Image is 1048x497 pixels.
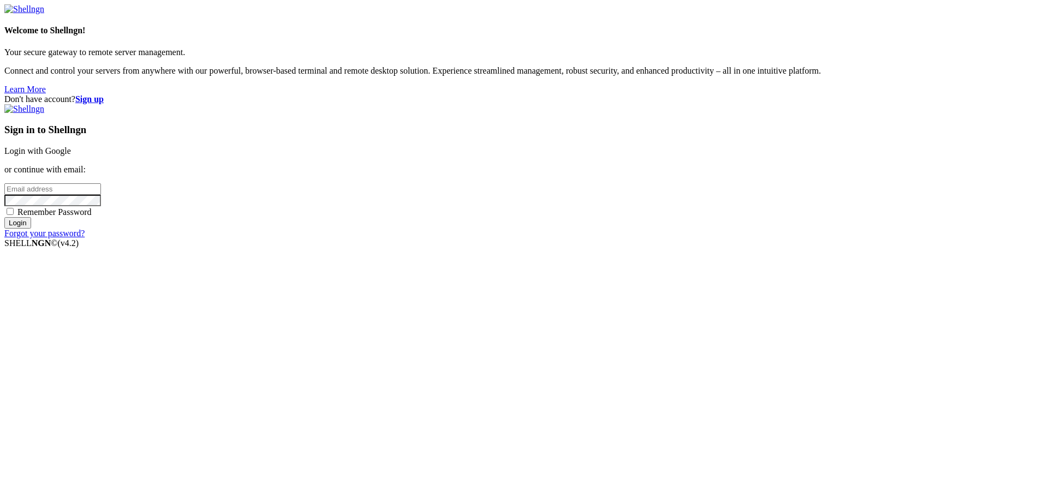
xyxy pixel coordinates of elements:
a: Learn More [4,85,46,94]
p: Your secure gateway to remote server management. [4,47,1044,57]
h4: Welcome to Shellngn! [4,26,1044,35]
span: SHELL © [4,238,79,248]
input: Remember Password [7,208,14,215]
h3: Sign in to Shellngn [4,124,1044,136]
p: Connect and control your servers from anywhere with our powerful, browser-based terminal and remo... [4,66,1044,76]
p: or continue with email: [4,165,1044,175]
input: Email address [4,183,101,195]
img: Shellngn [4,104,44,114]
span: 4.2.0 [58,238,79,248]
b: NGN [32,238,51,248]
span: Remember Password [17,207,92,217]
a: Forgot your password? [4,229,85,238]
a: Login with Google [4,146,71,155]
input: Login [4,217,31,229]
a: Sign up [75,94,104,104]
div: Don't have account? [4,94,1044,104]
img: Shellngn [4,4,44,14]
